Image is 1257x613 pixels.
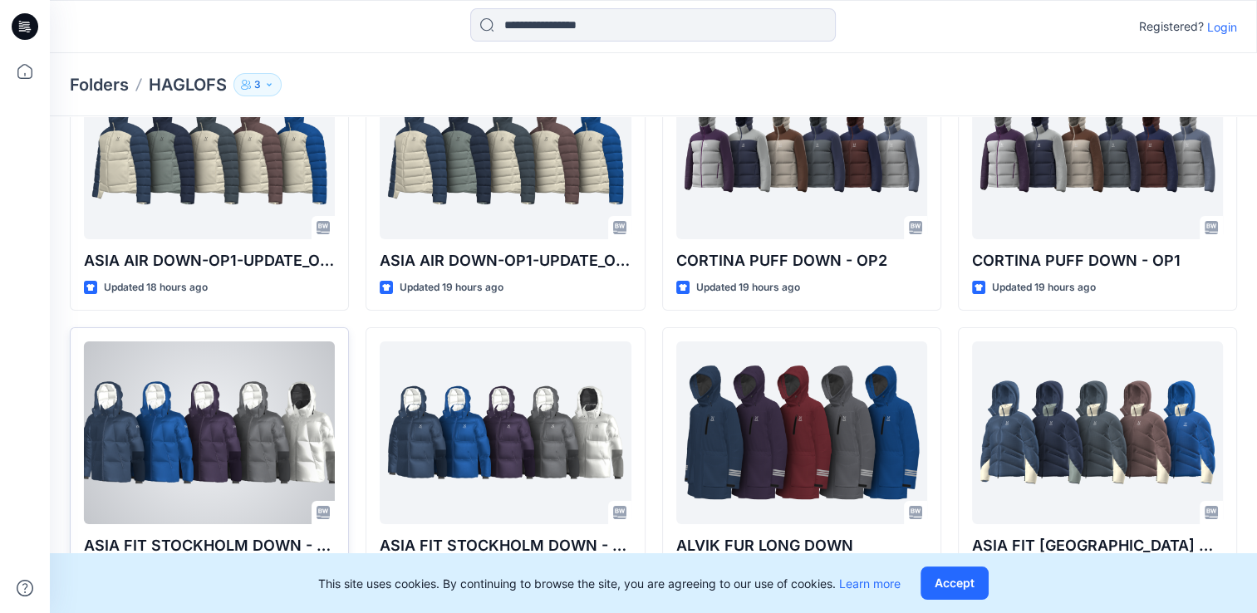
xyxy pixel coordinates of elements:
p: Updated 19 hours ago [696,279,800,297]
p: ASIA FIT STOCKHOLM DOWN - 2​_OP2 [84,534,335,557]
p: Updated 19 hours ago [400,279,503,297]
p: ALVIK FUR LONG DOWN [676,534,927,557]
p: HAGLOFS [149,73,227,96]
p: This site uses cookies. By continuing to browse the site, you are agreeing to our use of cookies. [318,575,901,592]
a: ASIA AIR DOWN-OP1-UPDATE_OP1 [380,56,631,239]
p: 3 [254,76,261,94]
a: CORTINA PUFF DOWN - OP2 [676,56,927,239]
p: Login [1207,18,1237,36]
p: Updated 19 hours ago [992,279,1096,297]
p: Registered? [1139,17,1204,37]
p: Updated 18 hours ago [104,279,208,297]
a: Folders [70,73,129,96]
a: ALVIK FUR LONG DOWN [676,341,927,524]
a: ASIA FIT STOCKHOLM DOWN - 2​_OP2 [84,341,335,524]
a: ASIA AIR DOWN-OP1-UPDATE_OP2 [84,56,335,239]
p: ASIA AIR DOWN-OP1-UPDATE_OP1 [380,249,631,272]
p: CORTINA PUFF DOWN - OP1 [972,249,1223,272]
a: CORTINA PUFF DOWN - OP1 [972,56,1223,239]
a: ASIA FIT STOCKHOLM DOWN [972,341,1223,524]
p: ASIA AIR DOWN-OP1-UPDATE_OP2 [84,249,335,272]
a: Learn more [839,576,901,591]
button: Accept [921,566,989,600]
p: ASIA FIT [GEOGRAPHIC_DATA] DOWN [972,534,1223,557]
p: ASIA FIT STOCKHOLM DOWN - 2​_OP1 [380,534,631,557]
p: CORTINA PUFF DOWN - OP2 [676,249,927,272]
a: ASIA FIT STOCKHOLM DOWN - 2​_OP1 [380,341,631,524]
button: 3 [233,73,282,96]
